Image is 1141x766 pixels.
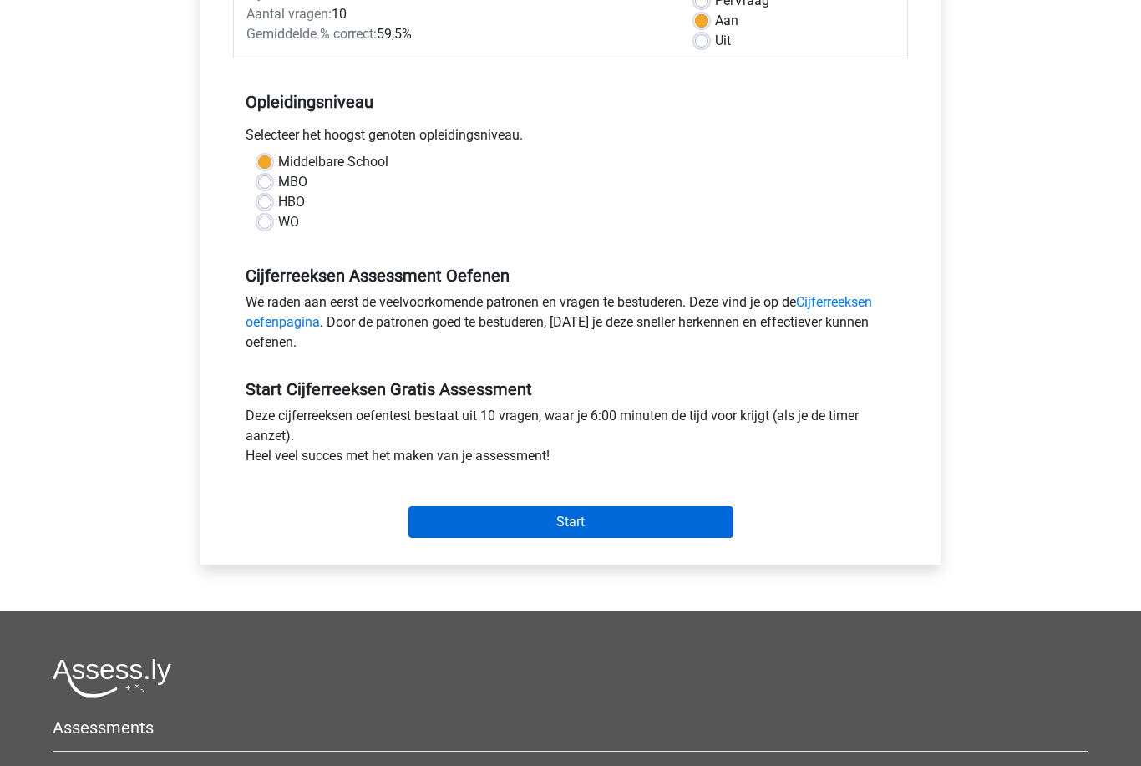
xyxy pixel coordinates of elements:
label: WO [278,213,299,233]
div: Deze cijferreeksen oefentest bestaat uit 10 vragen, waar je 6:00 minuten de tijd voor krijgt (als... [233,407,908,474]
h5: Start Cijferreeksen Gratis Assessment [246,380,895,400]
input: Start [408,507,733,539]
div: 59,5% [234,25,682,45]
h5: Assessments [53,718,1088,738]
div: We raden aan eerst de veelvoorkomende patronen en vragen te bestuderen. Deze vind je op de . Door... [233,293,908,360]
label: Uit [715,32,731,52]
label: Middelbare School [278,153,388,173]
label: Aan [715,12,738,32]
label: MBO [278,173,307,193]
span: Gemiddelde % correct: [246,27,377,43]
span: Aantal vragen: [246,7,332,23]
div: Selecteer het hoogst genoten opleidingsniveau. [233,126,908,153]
div: 10 [234,5,682,25]
h5: Opleidingsniveau [246,86,895,119]
h5: Cijferreeksen Assessment Oefenen [246,266,895,287]
img: Assessly logo [53,659,171,698]
label: HBO [278,193,305,213]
